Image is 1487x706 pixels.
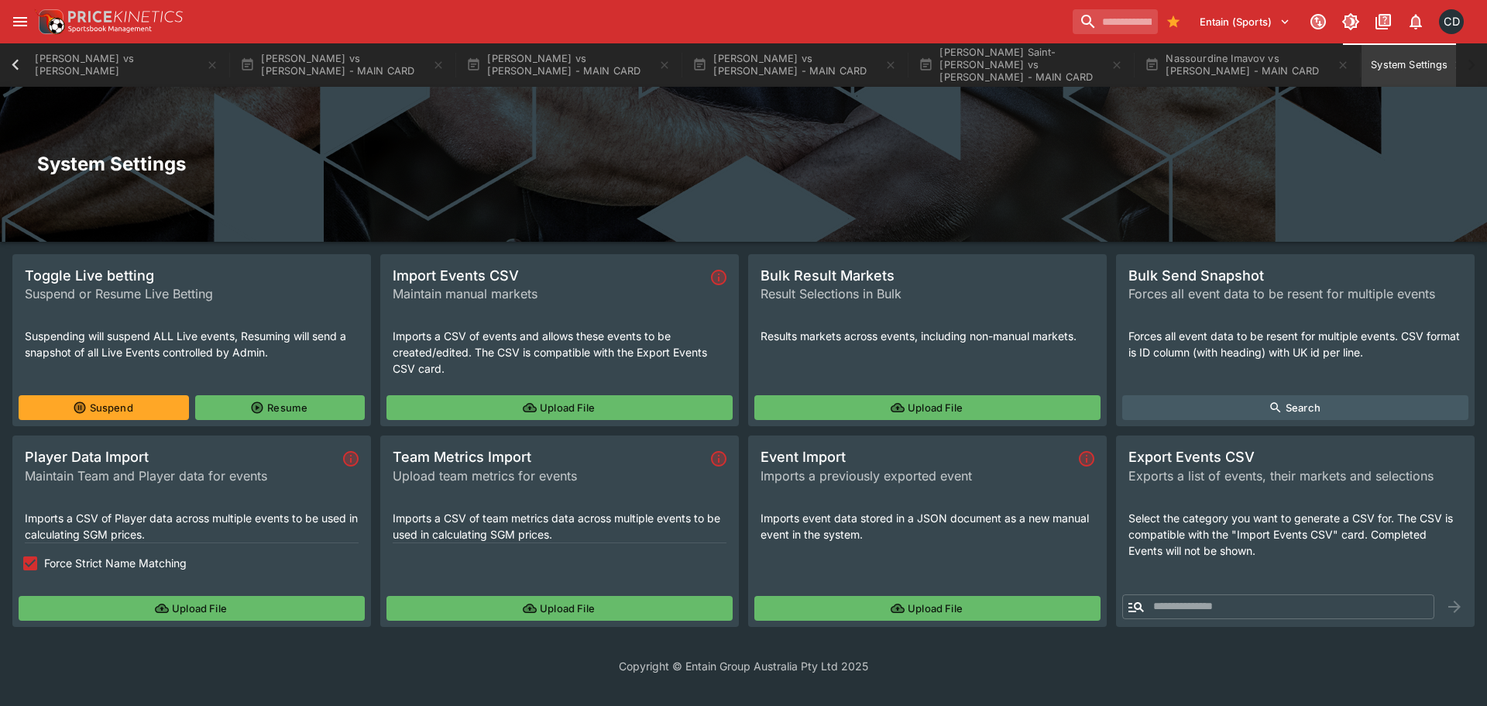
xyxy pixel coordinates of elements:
[25,510,359,542] p: Imports a CSV of Player data across multiple events to be used in calculating SGM prices.
[386,395,733,420] button: Upload File
[761,448,1073,466] span: Event Import
[1304,8,1332,36] button: Connected to PK
[393,510,726,542] p: Imports a CSV of team metrics data across multiple events to be used in calculating SGM prices.
[25,448,337,466] span: Player Data Import
[1161,9,1186,34] button: Bookmarks
[6,8,34,36] button: open drawer
[5,43,228,87] button: [PERSON_NAME] vs [PERSON_NAME]
[37,152,1450,176] h2: System Settings
[68,26,152,33] img: Sportsbook Management
[25,467,337,485] span: Maintain Team and Player data for events
[909,43,1132,87] button: [PERSON_NAME] Saint-[PERSON_NAME] vs [PERSON_NAME] - MAIN CARD
[683,43,906,87] button: [PERSON_NAME] vs [PERSON_NAME] - MAIN CARD
[19,395,189,420] button: Suspend
[761,267,1094,284] span: Bulk Result Markets
[34,6,65,37] img: PriceKinetics Logo
[1402,8,1430,36] button: Notifications
[754,596,1101,621] button: Upload File
[761,467,1073,485] span: Imports a previously exported event
[1073,9,1158,34] input: search
[231,43,454,87] button: [PERSON_NAME] vs [PERSON_NAME] - MAIN CARD
[1190,9,1300,34] button: Select Tenant
[1128,448,1462,466] span: Export Events CSV
[393,267,705,284] span: Import Events CSV
[1128,510,1462,559] p: Select the category you want to generate a CSV for. The CSV is compatible with the "Import Events...
[1135,43,1358,87] button: Nassourdine Imavov vs [PERSON_NAME] - MAIN CARD
[393,328,726,377] p: Imports a CSV of events and allows these events to be created/edited. The CSV is compatible with ...
[1128,328,1462,360] p: Forces all event data to be resent for multiple events. CSV format is ID column (with heading) wi...
[1128,467,1462,485] span: Exports a list of events, their markets and selections
[19,596,365,621] button: Upload File
[195,395,366,420] button: Resume
[1369,8,1397,36] button: Documentation
[761,284,1094,303] span: Result Selections in Bulk
[1439,9,1464,34] div: Cameron Duffy
[761,328,1094,344] p: Results markets across events, including non-manual markets.
[25,267,359,284] span: Toggle Live betting
[393,448,705,466] span: Team Metrics Import
[754,395,1101,420] button: Upload File
[393,284,705,303] span: Maintain manual markets
[761,510,1094,542] p: Imports event data stored in a JSON document as a new manual event in the system.
[25,284,359,303] span: Suspend or Resume Live Betting
[1122,395,1468,420] button: Search
[457,43,680,87] button: [PERSON_NAME] vs [PERSON_NAME] - MAIN CARD
[44,555,187,571] span: Force Strict Name Matching
[393,467,705,485] span: Upload team metrics for events
[1128,267,1462,284] span: Bulk Send Snapshot
[68,11,183,22] img: PriceKinetics
[1337,8,1365,36] button: Toggle light/dark mode
[386,596,733,621] button: Upload File
[1362,43,1474,87] button: System Settings
[25,328,359,360] p: Suspending will suspend ALL Live events, Resuming will send a snapshot of all Live Events control...
[1128,284,1462,303] span: Forces all event data to be resent for multiple events
[1434,5,1468,39] button: Cameron Duffy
